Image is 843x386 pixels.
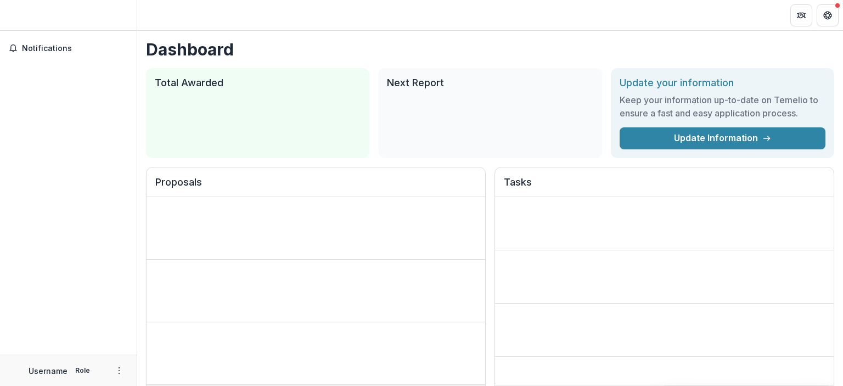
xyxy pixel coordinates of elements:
[72,366,93,376] p: Role
[146,40,834,59] h1: Dashboard
[29,365,68,377] p: Username
[155,77,361,89] h2: Total Awarded
[620,77,825,89] h2: Update your information
[620,93,825,120] h3: Keep your information up-to-date on Temelio to ensure a fast and easy application process.
[113,364,126,377] button: More
[790,4,812,26] button: Partners
[4,40,132,57] button: Notifications
[387,77,593,89] h2: Next Report
[817,4,839,26] button: Get Help
[155,176,476,197] h2: Proposals
[504,176,825,197] h2: Tasks
[22,44,128,53] span: Notifications
[620,127,825,149] a: Update Information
